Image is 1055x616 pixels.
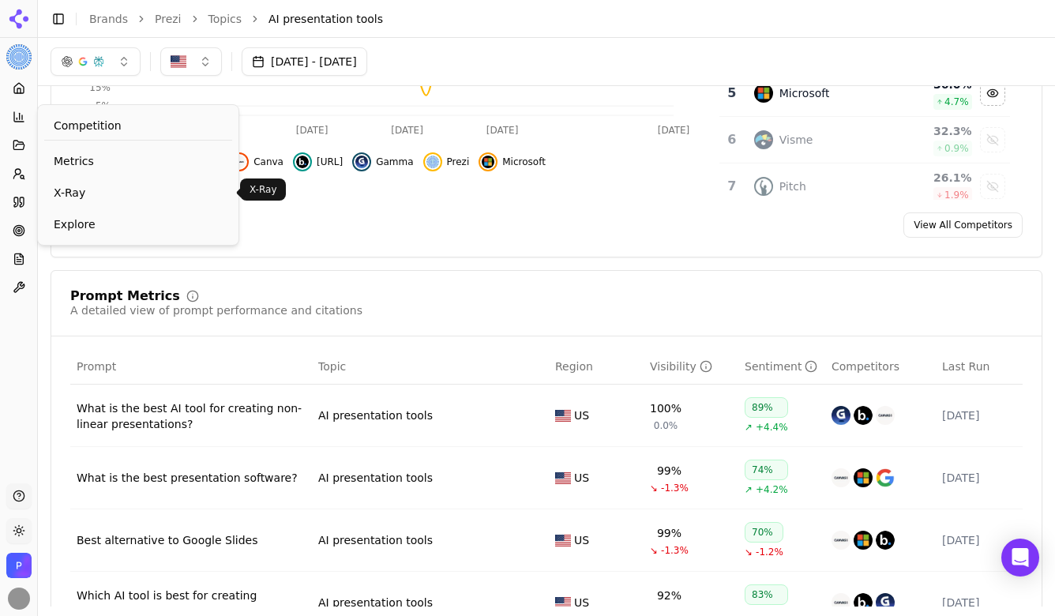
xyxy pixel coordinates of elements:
[318,595,433,610] div: AI presentation tools
[268,11,383,27] span: AI presentation tools
[574,595,589,610] span: US
[832,406,850,425] img: gamma
[89,82,111,93] tspan: 15%
[555,359,593,374] span: Region
[944,96,969,108] span: 4.7 %
[942,470,1016,486] div: [DATE]
[657,525,681,541] div: 99%
[832,531,850,550] img: canva
[756,546,783,558] span: -1.2%
[253,156,283,168] span: Canva
[54,216,223,232] span: Explore
[661,544,689,557] span: -1.3%
[486,125,519,136] tspan: [DATE]
[980,174,1005,199] button: Show pitch data
[502,156,546,168] span: Microsoft
[745,421,753,434] span: ↗
[650,400,681,416] div: 100%
[745,483,753,496] span: ↗
[876,531,895,550] img: beautiful.ai
[423,152,470,171] button: Hide prezi data
[942,595,1016,610] div: [DATE]
[8,588,30,610] img: Terry Moore
[318,359,346,374] span: Topic
[171,54,186,69] img: United States
[738,349,825,385] th: sentiment
[89,11,1011,27] nav: breadcrumb
[650,482,658,494] span: ↘
[8,588,30,610] button: Open user button
[650,359,712,374] div: Visibility
[77,532,306,548] a: Best alternative to Google Slides
[980,127,1005,152] button: Show visme data
[754,177,773,196] img: pitch
[426,156,439,168] img: prezi
[876,406,895,425] img: canva
[832,359,899,374] span: Competitors
[657,463,681,479] div: 99%
[208,11,242,27] a: Topics
[242,47,367,76] button: [DATE] - [DATE]
[942,359,989,374] span: Last Run
[70,349,312,385] th: Prompt
[312,349,549,385] th: Topic
[726,130,738,149] div: 6
[555,597,571,609] img: US flag
[832,468,850,487] img: canva
[644,349,738,385] th: brandMentionRate
[942,532,1016,548] div: [DATE]
[661,482,689,494] span: -1.3%
[549,349,644,385] th: Region
[555,535,571,547] img: US flag
[555,472,571,484] img: US flag
[318,470,433,486] div: AI presentation tools
[233,156,246,168] img: canva
[296,156,309,168] img: beautiful.ai
[936,349,1023,385] th: Last Run
[654,419,678,432] span: 0.0%
[854,593,873,612] img: beautiful.ai
[44,178,232,207] a: X-Ray
[155,11,182,27] a: Prezi
[726,84,738,103] div: 5
[77,470,306,486] div: What is the best presentation software?
[447,156,470,168] span: Prezi
[296,125,329,136] tspan: [DATE]
[77,359,116,374] span: Prompt
[70,290,180,302] div: Prompt Metrics
[745,584,788,605] div: 83%
[318,408,433,423] a: AI presentation tools
[719,117,1010,163] tr: 6vismeVisme32.3%0.9%Show visme data
[352,152,413,171] button: Hide gamma data
[898,123,972,139] div: 32.3 %
[854,468,873,487] img: microsoft
[745,359,817,374] div: Sentiment
[756,421,788,434] span: +4.4%
[825,349,936,385] th: Competitors
[980,81,1005,106] button: Hide microsoft data
[77,400,306,432] a: What is the best AI tool for creating non-linear presentations?
[44,210,232,239] a: Explore
[6,44,32,69] button: Current brand: Prezi
[658,125,690,136] tspan: [DATE]
[756,483,788,496] span: +4.2%
[574,408,589,423] span: US
[54,185,223,201] span: X-Ray
[318,532,433,548] div: AI presentation tools
[876,593,895,612] img: gamma
[854,531,873,550] img: microsoft
[574,532,589,548] span: US
[745,546,753,558] span: ↘
[745,397,788,418] div: 89%
[942,408,1016,423] div: [DATE]
[650,544,658,557] span: ↘
[719,70,1010,117] tr: 5microsoftMicrosoft36.0%4.7%Hide microsoft data
[657,588,681,603] div: 92%
[376,156,413,168] span: Gamma
[482,156,494,168] img: microsoft
[779,178,806,194] div: Pitch
[754,84,773,103] img: microsoft
[779,132,813,148] div: Visme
